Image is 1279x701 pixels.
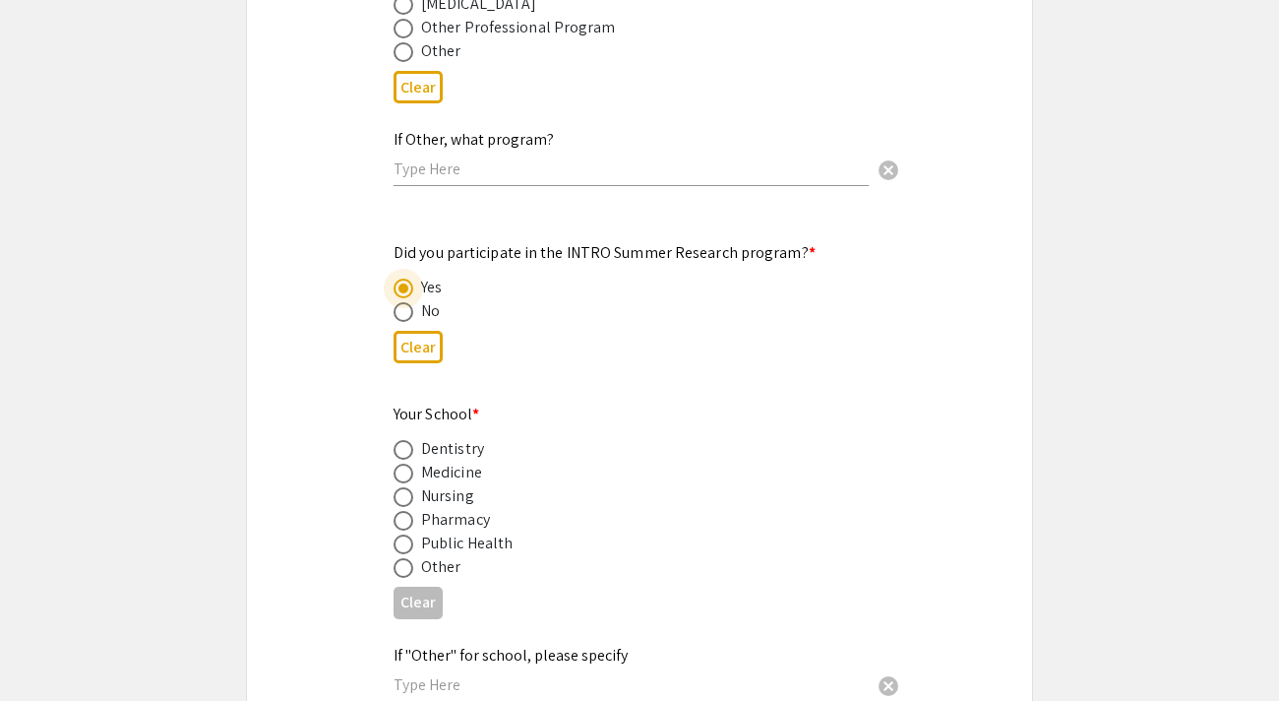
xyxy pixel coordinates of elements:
span: cancel [877,159,900,182]
mat-label: If "Other" for school, please specify [394,645,628,666]
button: Clear [869,150,908,189]
div: Yes [421,276,442,299]
div: Pharmacy [421,508,490,532]
mat-label: Your School [394,404,479,424]
div: Nursing [421,484,474,508]
span: cancel [877,674,900,698]
mat-label: If Other, what program? [394,129,554,150]
input: Type Here [394,674,869,695]
div: Other [421,555,461,579]
button: Clear [394,71,443,103]
div: Dentistry [421,437,484,461]
button: Clear [394,587,443,619]
input: Type Here [394,159,869,179]
div: No [421,299,440,323]
iframe: Chat [1195,612,1264,686]
button: Clear [394,331,443,363]
mat-label: Did you participate in the INTRO Summer Research program? [394,242,816,263]
div: Other [421,39,461,63]
div: Other Professional Program [421,16,616,39]
div: Public Health [421,532,513,555]
div: Medicine [421,461,482,484]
